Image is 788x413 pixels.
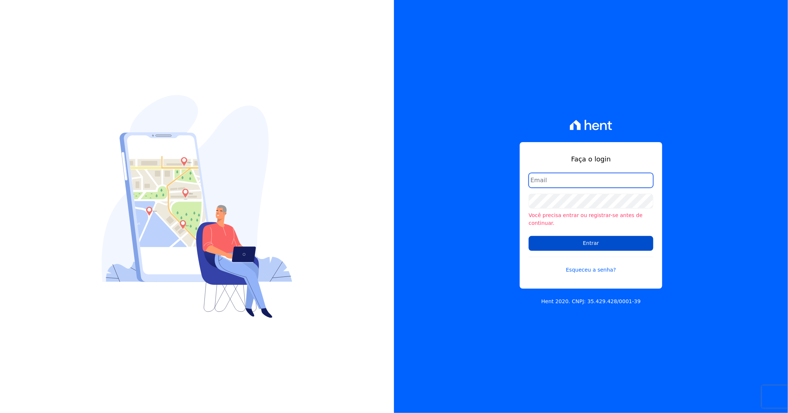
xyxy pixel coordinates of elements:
input: Email [529,173,653,188]
li: Você precisa entrar ou registrar-se antes de continuar. [529,212,653,227]
a: Esqueceu a senha? [529,257,653,274]
input: Entrar [529,236,653,251]
p: Hent 2020. CNPJ: 35.429.428/0001-39 [541,298,641,305]
img: Login [102,95,292,318]
h1: Faça o login [529,154,653,164]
